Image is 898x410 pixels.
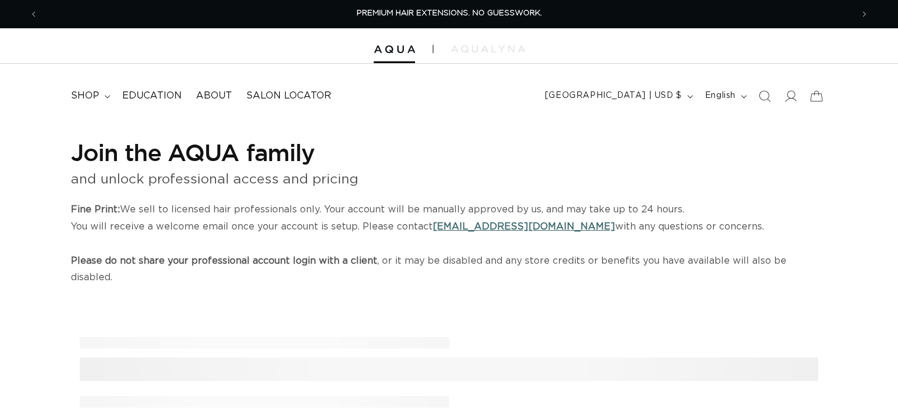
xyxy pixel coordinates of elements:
summary: Search [752,83,778,109]
span: shop [71,90,99,102]
button: Previous announcement [21,3,47,25]
span: About [196,90,232,102]
a: About [189,83,239,109]
strong: Please do not share your professional account login with a client [71,256,377,265]
a: [EMAIL_ADDRESS][DOMAIN_NAME] [433,222,615,231]
span: [GEOGRAPHIC_DATA] | USD $ [545,90,682,102]
span: PREMIUM HAIR EXTENSIONS. NO GUESSWORK. [357,9,542,17]
button: Next announcement [851,3,877,25]
a: Education [115,83,189,109]
summary: shop [64,83,115,109]
h1: Join the AQUA family [71,137,827,168]
a: Salon Locator [239,83,338,109]
strong: Fine Print: [71,205,120,214]
img: Aqua Hair Extensions [374,45,415,54]
img: aqualyna.com [451,45,525,53]
span: Education [122,90,182,102]
p: We sell to licensed hair professionals only. Your account will be manually approved by us, and ma... [71,201,827,286]
span: English [705,90,736,102]
p: and unlock professional access and pricing [71,168,827,192]
button: English [698,85,752,107]
button: [GEOGRAPHIC_DATA] | USD $ [538,85,698,107]
span: Salon Locator [246,90,331,102]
